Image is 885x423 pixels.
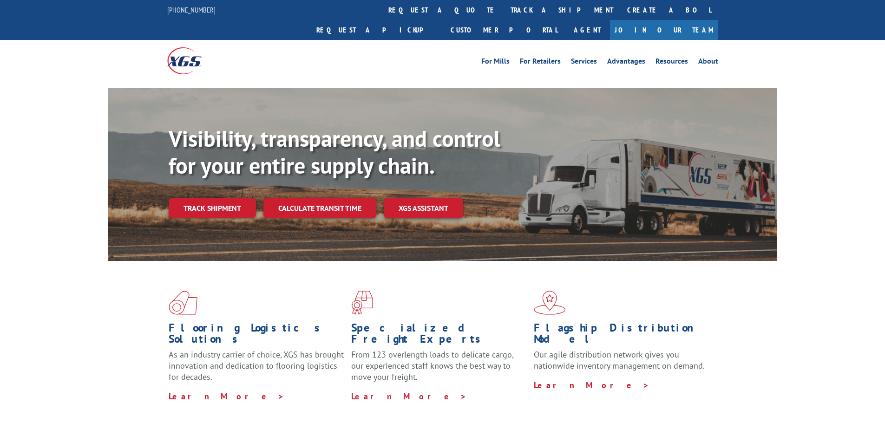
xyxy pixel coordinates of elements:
h1: Specialized Freight Experts [351,322,527,349]
a: XGS ASSISTANT [384,198,463,218]
p: From 123 overlength loads to delicate cargo, our experienced staff knows the best way to move you... [351,349,527,390]
a: Learn More > [534,380,649,390]
span: As an industry carrier of choice, XGS has brought innovation and dedication to flooring logistics... [169,349,344,382]
a: Learn More > [351,391,467,402]
img: xgs-icon-focused-on-flooring-red [351,291,373,315]
a: Agent [564,20,610,40]
a: Join Our Team [610,20,718,40]
img: xgs-icon-flagship-distribution-model-red [534,291,566,315]
a: Advantages [607,58,645,68]
a: Request a pickup [309,20,444,40]
span: Our agile distribution network gives you nationwide inventory management on demand. [534,349,705,371]
b: Visibility, transparency, and control for your entire supply chain. [169,124,500,180]
a: Learn More > [169,391,284,402]
a: Calculate transit time [263,198,376,218]
a: Resources [656,58,688,68]
a: Customer Portal [444,20,564,40]
a: [PHONE_NUMBER] [167,5,216,14]
img: xgs-icon-total-supply-chain-intelligence-red [169,291,197,315]
a: About [698,58,718,68]
h1: Flooring Logistics Solutions [169,322,344,349]
a: Services [571,58,597,68]
a: For Mills [481,58,510,68]
a: For Retailers [520,58,561,68]
a: Track shipment [169,198,256,218]
h1: Flagship Distribution Model [534,322,709,349]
